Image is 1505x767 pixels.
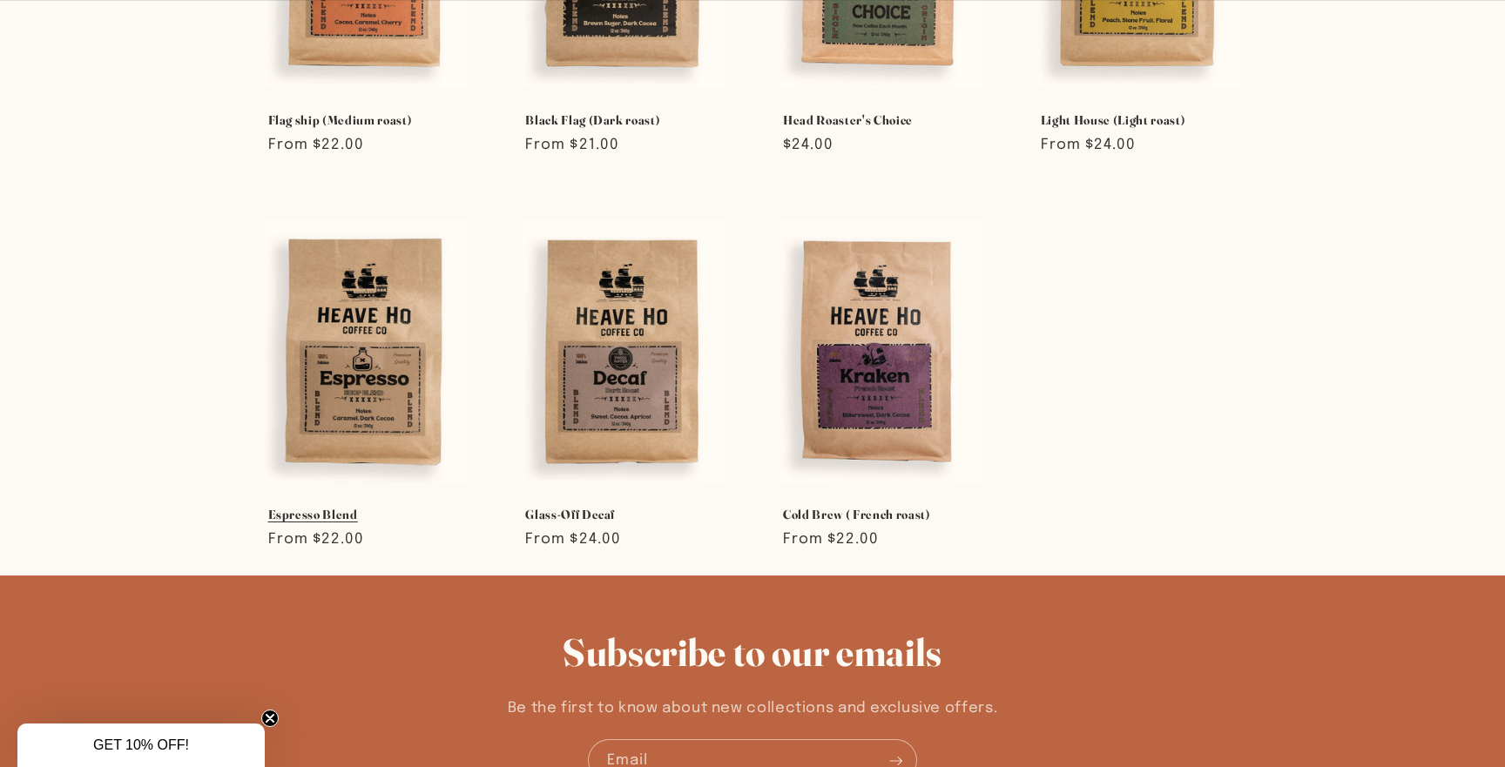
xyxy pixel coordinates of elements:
[525,112,722,128] a: Black Flag (Dark roast)
[525,507,722,522] a: Glass-Off Decaf
[261,710,279,727] button: Close teaser
[83,628,1423,677] h2: Subscribe to our emails
[1041,112,1238,128] a: Light House (Light roast)
[268,112,465,128] a: Flag ship (Medium roast)
[433,696,1073,722] p: Be the first to know about new collections and exclusive offers.
[783,507,980,522] a: Cold Brew ( French roast)
[17,723,265,767] div: GET 10% OFF!Close teaser
[268,507,465,522] a: Espresso Blend
[93,737,189,752] span: GET 10% OFF!
[783,112,980,128] a: Head Roaster's Choice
